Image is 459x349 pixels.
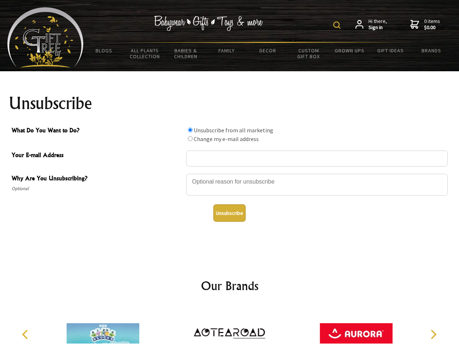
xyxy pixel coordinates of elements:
a: Family [206,43,247,58]
a: Custom Gift Box [288,43,329,64]
img: product search [333,21,341,29]
button: Next [425,326,441,342]
span: 0 items [424,18,440,31]
strong: Sign in [369,24,387,31]
a: Brands [411,43,452,58]
a: Grown Ups [329,43,370,58]
span: Optional [12,184,182,193]
label: Change my e-mail address [194,135,259,143]
h1: Unsubscribe [9,95,451,112]
img: Babywear - Gifts - Toys & more [154,16,263,31]
input: Your E-mail Address [186,151,448,167]
span: Why Are You Unsubscribing? [12,174,182,184]
input: What Do You Want to Do? [188,128,193,132]
button: Unsubscribe [213,204,246,222]
button: Previous [18,326,34,342]
a: BLOGS [84,43,125,58]
a: Gift Ideas [370,43,411,58]
a: Decor [247,43,288,58]
h2: Our Brands [15,277,445,294]
a: Babies & Children [165,43,206,64]
input: What Do You Want to Do? [188,136,193,141]
label: Unsubscribe from all marketing [194,127,273,134]
img: Babyware - Gifts - Toys and more... [7,7,84,68]
span: Hi there, [369,18,387,31]
strong: $0.00 [424,24,440,31]
span: Your E-mail Address [12,151,182,161]
span: What Do You Want to Do? [12,126,182,136]
textarea: Why Are You Unsubscribing? [186,174,448,196]
a: All Plants Collection [125,43,166,64]
a: Hi there,Sign in [355,18,387,31]
a: 0 items$0.00 [410,18,440,31]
